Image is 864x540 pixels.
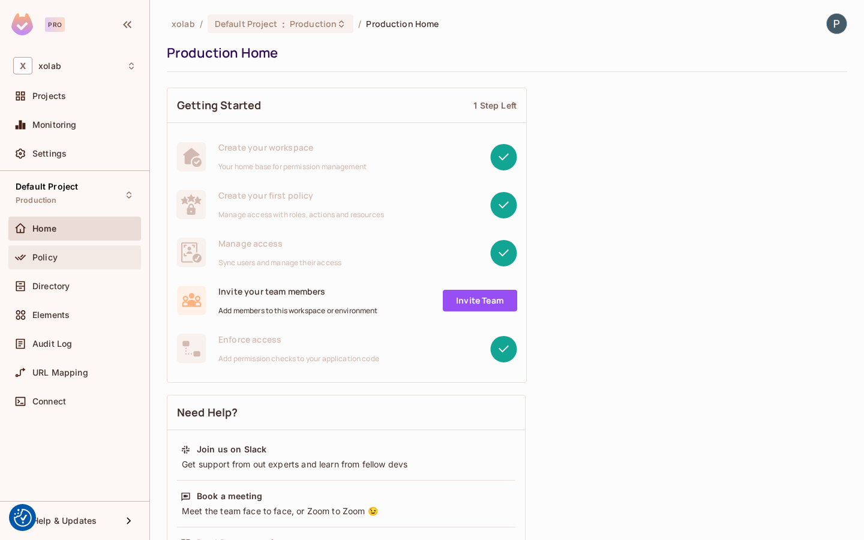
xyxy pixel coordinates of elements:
[32,91,66,101] span: Projects
[358,18,361,29] li: /
[14,509,32,527] button: Consent Preferences
[177,98,261,113] span: Getting Started
[32,120,77,130] span: Monitoring
[827,14,847,34] img: Pouya Ghafarimehrdad
[218,238,341,249] span: Manage access
[218,142,367,153] span: Create your workspace
[32,224,57,233] span: Home
[366,18,439,29] span: Production Home
[32,253,58,262] span: Policy
[215,18,277,29] span: Default Project
[45,17,65,32] div: Pro
[32,516,97,526] span: Help & Updates
[172,18,195,29] span: the active workspace
[16,182,78,191] span: Default Project
[32,149,67,158] span: Settings
[38,61,61,71] span: Workspace: xolab
[197,490,262,502] div: Book a meeting
[11,13,33,35] img: SReyMgAAAABJRU5ErkJggg==
[32,339,72,349] span: Audit Log
[181,505,512,517] div: Meet the team face to face, or Zoom to Zoom 😉
[218,210,384,220] span: Manage access with roles, actions and resources
[218,354,379,364] span: Add permission checks to your application code
[32,397,66,406] span: Connect
[197,443,266,455] div: Join us on Slack
[32,281,70,291] span: Directory
[32,310,70,320] span: Elements
[443,290,517,311] a: Invite Team
[281,19,286,29] span: :
[218,286,378,297] span: Invite your team members
[473,100,517,111] div: 1 Step Left
[218,258,341,268] span: Sync users and manage their access
[13,57,32,74] span: X
[16,196,57,205] span: Production
[218,306,378,316] span: Add members to this workspace or environment
[14,509,32,527] img: Revisit consent button
[290,18,337,29] span: Production
[218,162,367,172] span: Your home base for permission management
[32,368,88,377] span: URL Mapping
[167,44,841,62] div: Production Home
[218,334,379,345] span: Enforce access
[177,405,238,420] span: Need Help?
[218,190,384,201] span: Create your first policy
[181,458,512,470] div: Get support from out experts and learn from fellow devs
[200,18,203,29] li: /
